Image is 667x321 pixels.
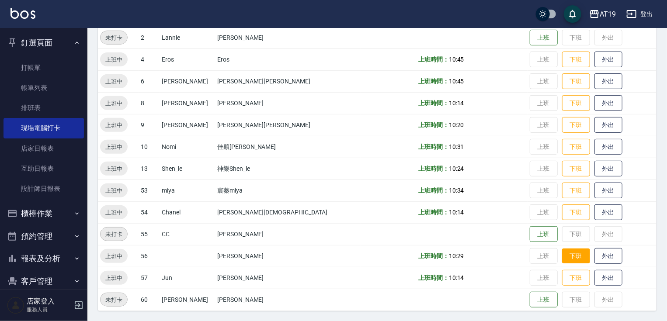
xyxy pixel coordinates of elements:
img: Person [7,297,24,314]
td: [PERSON_NAME] [215,289,361,311]
span: 上班中 [100,121,128,130]
td: 佳穎[PERSON_NAME] [215,136,361,158]
b: 上班時間： [418,274,449,281]
span: 10:45 [449,56,464,63]
span: 10:14 [449,274,464,281]
button: 預約管理 [3,225,84,248]
button: 外出 [594,270,622,286]
td: [PERSON_NAME] [160,92,215,114]
b: 上班時間： [418,165,449,172]
span: 上班中 [100,55,128,64]
span: 上班中 [100,208,128,217]
span: 10:45 [449,78,464,85]
td: 57 [139,267,160,289]
p: 服務人員 [27,306,71,314]
td: [PERSON_NAME] [215,245,361,267]
span: 10:29 [449,252,464,259]
button: 上班 [530,30,558,46]
td: 4 [139,48,160,70]
span: 上班中 [100,252,128,261]
td: 56 [139,245,160,267]
h5: 店家登入 [27,297,71,306]
td: [PERSON_NAME][PERSON_NAME] [215,70,361,92]
b: 上班時間： [418,187,449,194]
button: save [564,5,581,23]
button: 下班 [562,52,590,68]
button: 外出 [594,161,622,177]
td: [PERSON_NAME] [160,114,215,136]
td: [PERSON_NAME][DEMOGRAPHIC_DATA] [215,201,361,223]
td: [PERSON_NAME] [215,92,361,114]
td: Lannie [160,27,215,48]
td: 55 [139,223,160,245]
button: 下班 [562,95,590,111]
td: 2 [139,27,160,48]
span: 10:34 [449,187,464,194]
button: 下班 [562,183,590,199]
a: 現場電腦打卡 [3,118,84,138]
span: 未打卡 [101,33,127,42]
div: AT19 [600,9,616,20]
span: 10:20 [449,121,464,128]
td: 6 [139,70,160,92]
a: 帳單列表 [3,78,84,98]
a: 打帳單 [3,58,84,78]
td: Jun [160,267,215,289]
td: 10 [139,136,160,158]
a: 互助日報表 [3,159,84,179]
img: Logo [10,8,35,19]
button: 外出 [594,73,622,90]
button: 外出 [594,248,622,264]
td: 54 [139,201,160,223]
td: 53 [139,179,160,201]
button: 客戶管理 [3,270,84,293]
td: [PERSON_NAME][PERSON_NAME] [215,114,361,136]
span: 未打卡 [101,230,127,239]
td: 神樂Shen_le [215,158,361,179]
span: 上班中 [100,142,128,152]
td: 13 [139,158,160,179]
span: 10:14 [449,209,464,216]
td: Shen_le [160,158,215,179]
button: 下班 [562,249,590,264]
td: Chanel [160,201,215,223]
span: 10:31 [449,143,464,150]
td: [PERSON_NAME] [215,223,361,245]
td: 60 [139,289,160,311]
button: 下班 [562,270,590,286]
td: 9 [139,114,160,136]
button: 上班 [530,292,558,308]
span: 上班中 [100,164,128,173]
span: 上班中 [100,186,128,195]
td: 宸蓁miya [215,179,361,201]
button: 報表及分析 [3,247,84,270]
button: AT19 [586,5,619,23]
td: CC [160,223,215,245]
button: 外出 [594,117,622,133]
td: [PERSON_NAME] [160,289,215,311]
td: Nomi [160,136,215,158]
button: 下班 [562,161,590,177]
b: 上班時間： [418,209,449,216]
button: 登出 [623,6,657,22]
b: 上班時間： [418,78,449,85]
button: 上班 [530,226,558,242]
button: 外出 [594,183,622,199]
td: [PERSON_NAME] [215,267,361,289]
b: 上班時間： [418,121,449,128]
button: 外出 [594,204,622,221]
button: 外出 [594,95,622,111]
b: 上班時間： [418,56,449,63]
td: Eros [160,48,215,70]
a: 設計師日報表 [3,179,84,199]
b: 上班時間： [418,143,449,150]
button: 下班 [562,117,590,133]
a: 店家日報表 [3,138,84,159]
td: Eros [215,48,361,70]
b: 上班時間： [418,100,449,107]
td: miya [160,179,215,201]
span: 上班中 [100,77,128,86]
td: [PERSON_NAME] [160,70,215,92]
td: [PERSON_NAME] [215,27,361,48]
button: 櫃檯作業 [3,202,84,225]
